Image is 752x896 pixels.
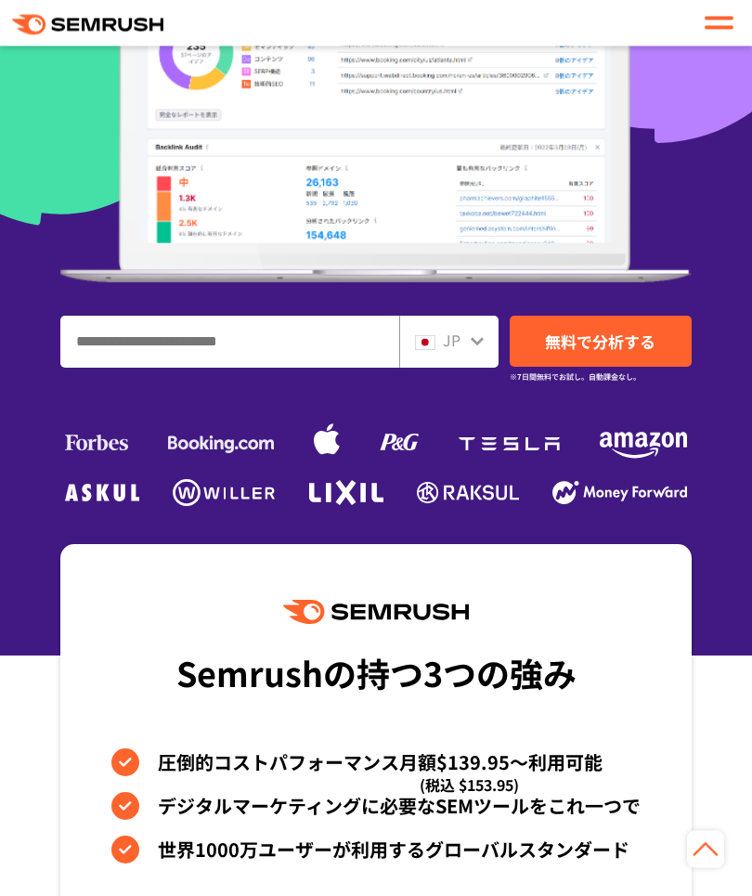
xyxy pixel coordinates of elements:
[545,331,655,354] span: 無料で分析する
[510,317,692,368] a: 無料で分析する
[176,639,577,708] div: Semrushの持つ3つの強み
[420,770,519,802] span: (税込 $153.95)
[443,330,460,352] span: JP
[111,790,641,823] li: デジタルマーケティングに必要なSEMツールをこれ一つで
[283,601,469,626] img: Semrush
[111,747,641,779] li: 圧倒的コストパフォーマンス月額$139.95〜利用可能
[61,318,398,368] input: ドメイン、キーワードまたはURLを入力してください
[111,834,641,866] li: 世界1000万ユーザーが利用するグローバルスタンダード
[510,369,641,386] small: ※7日間無料でお試し。自動課金なし。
